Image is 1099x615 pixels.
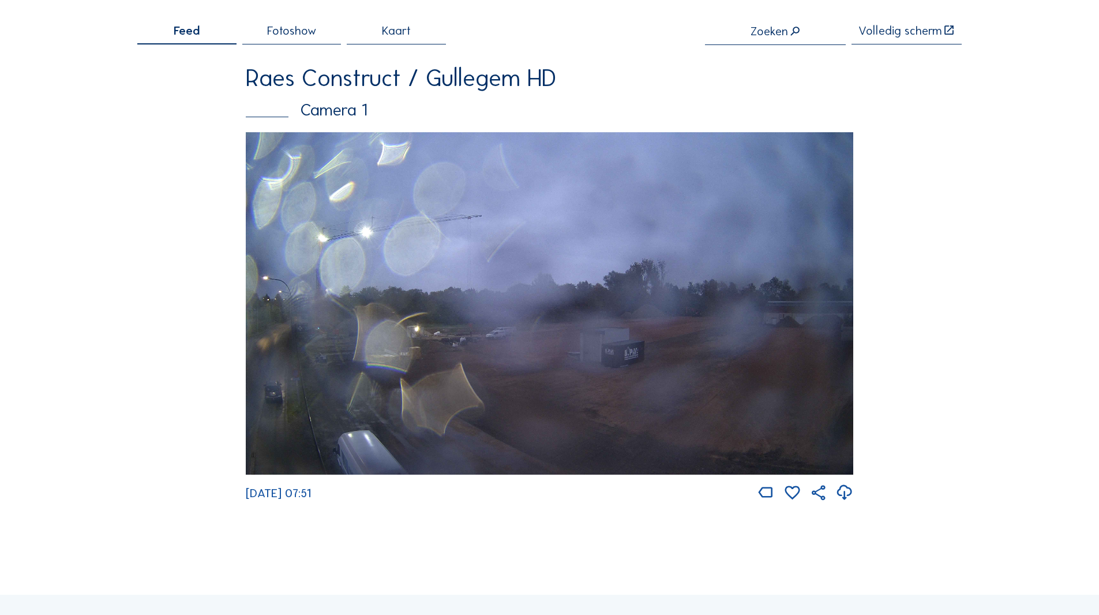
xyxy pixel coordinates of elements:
img: Image [246,132,853,475]
span: [DATE] 07:51 [246,486,311,501]
div: Raes Construct / Gullegem HD [246,66,853,91]
span: Kaart [382,25,411,37]
span: Feed [174,25,200,37]
div: Camera 1 [246,102,853,118]
div: Volledig scherm [858,25,942,37]
span: Fotoshow [267,25,316,37]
